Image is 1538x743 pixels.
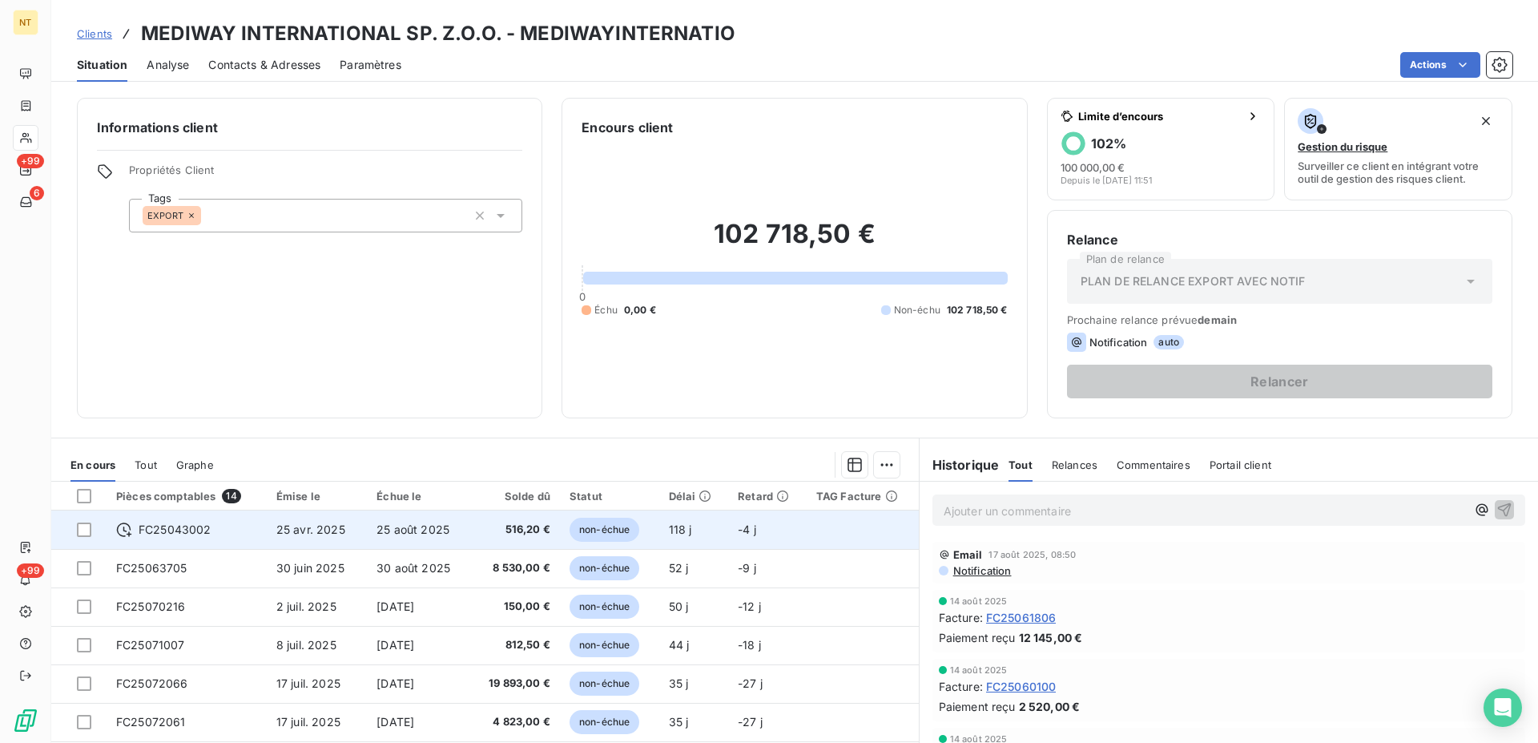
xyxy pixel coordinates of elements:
span: 50 j [669,600,689,613]
span: 25 avr. 2025 [276,523,345,536]
span: Prochaine relance prévue [1067,313,1492,326]
span: Facture : [939,609,983,626]
span: 2 juil. 2025 [276,600,336,613]
div: Pièces comptables [116,489,257,503]
span: EXPORT [147,211,183,220]
span: FC25072066 [116,676,188,690]
span: +99 [17,563,44,578]
h6: Informations client [97,118,522,137]
span: [DATE] [376,676,414,690]
span: Clients [77,27,112,40]
span: Facture : [939,678,983,695]
span: demain [1198,313,1237,326]
span: 14 [222,489,240,503]
span: -12 j [738,600,761,613]
span: Paiement reçu [939,698,1016,715]
span: non-échue [570,710,639,734]
div: Échue le [376,490,461,503]
span: Contacts & Adresses [208,57,320,73]
button: Relancer [1067,365,1492,398]
div: Statut [570,490,650,503]
span: 4 823,00 € [480,714,550,730]
span: 19 893,00 € [480,676,550,692]
span: auto [1153,335,1184,349]
span: Portail client [1210,458,1271,471]
div: Délai [669,490,719,503]
span: 30 juin 2025 [276,561,344,575]
span: Graphe [176,458,214,471]
span: -4 j [738,523,756,536]
span: 14 août 2025 [950,665,1008,675]
span: -27 j [738,715,763,729]
span: 150,00 € [480,599,550,615]
span: Notification [1089,336,1148,349]
span: -27 j [738,676,763,690]
span: 118 j [669,523,692,536]
span: +99 [17,154,44,168]
span: 6 [30,186,44,200]
h6: Historique [920,455,1000,474]
span: non-échue [570,518,639,542]
span: 812,50 € [480,637,550,653]
span: 8 juil. 2025 [276,638,336,652]
span: PLAN DE RELANCE EXPORT AVEC NOTIF [1081,273,1306,289]
h6: Encours client [582,118,673,137]
span: 52 j [669,561,689,575]
span: Gestion du risque [1298,140,1387,153]
input: Ajouter une valeur [201,208,214,223]
span: 44 j [669,638,690,652]
span: Situation [77,57,127,73]
span: -9 j [738,561,756,575]
a: 6 [13,189,38,215]
span: Limite d’encours [1078,110,1241,123]
span: Surveiller ce client en intégrant votre outil de gestion des risques client. [1298,160,1499,185]
span: Relances [1052,458,1097,471]
span: Non-échu [894,303,940,317]
div: Solde dû [480,490,550,503]
h3: MEDIWAY INTERNATIONAL SP. Z.O.O. - MEDIWAYINTERNATIO [141,19,735,48]
span: Commentaires [1117,458,1190,471]
span: 35 j [669,715,689,729]
div: Open Intercom Messenger [1484,688,1522,727]
span: Notification [952,564,1012,577]
div: TAG Facture [816,490,909,503]
div: Émise le [276,490,357,503]
span: [DATE] [376,638,414,652]
span: 2 520,00 € [1019,698,1081,715]
span: non-échue [570,556,639,580]
button: Limite d’encours102%100 000,00 €Depuis le [DATE] 11:51 [1047,98,1275,200]
span: FC25060100 [986,678,1057,695]
button: Actions [1400,52,1480,78]
span: -18 j [738,638,761,652]
span: [DATE] [376,715,414,729]
h2: 102 718,50 € [582,218,1007,266]
span: 0,00 € [624,303,656,317]
span: FC25072061 [116,715,186,729]
span: 516,20 € [480,522,550,538]
span: 14 août 2025 [950,596,1008,606]
span: non-échue [570,633,639,657]
span: Tout [135,458,157,471]
img: Logo LeanPay [13,708,38,733]
span: Propriétés Client [129,164,522,186]
span: FC25043002 [139,522,211,538]
span: 17 août 2025, 08:50 [988,550,1076,559]
span: non-échue [570,672,639,696]
a: Clients [77,26,112,42]
div: NT [13,10,38,35]
span: 0 [579,290,586,303]
span: Depuis le [DATE] 11:51 [1061,176,1152,185]
span: 17 juil. 2025 [276,676,340,690]
span: 12 145,00 € [1019,629,1083,646]
button: Gestion du risqueSurveiller ce client en intégrant votre outil de gestion des risques client. [1284,98,1512,200]
span: 30 août 2025 [376,561,450,575]
span: 8 530,00 € [480,560,550,576]
div: Retard [738,490,797,503]
span: FC25061806 [986,609,1057,626]
span: Email [953,548,983,561]
span: 25 août 2025 [376,523,449,536]
span: Analyse [147,57,189,73]
a: +99 [13,157,38,183]
span: Paramètres [340,57,401,73]
h6: 102 % [1091,135,1126,151]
